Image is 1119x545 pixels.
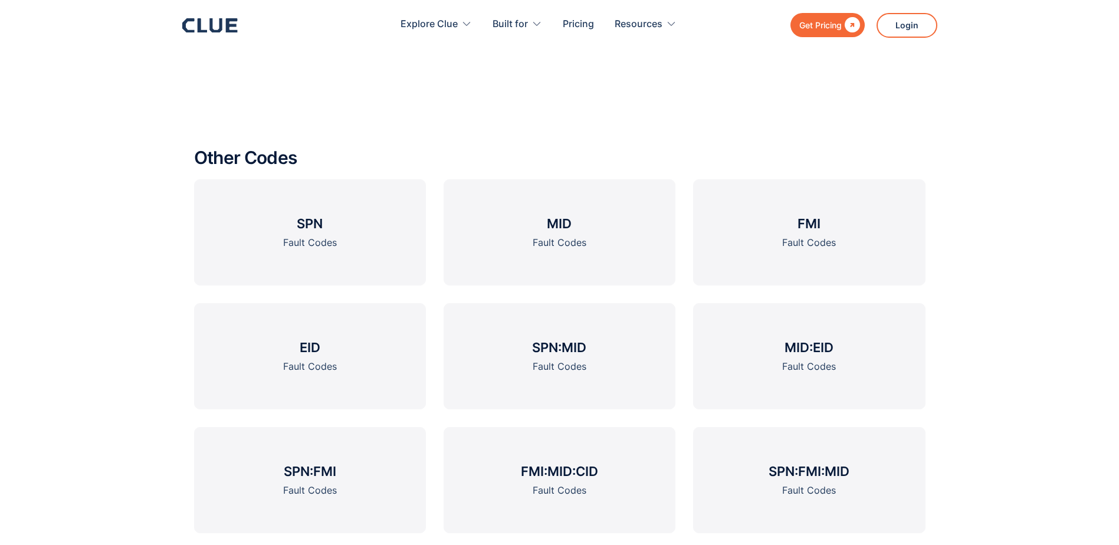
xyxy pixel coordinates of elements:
[799,18,842,32] div: Get Pricing
[693,303,925,409] a: MID:EIDFault Codes
[283,235,337,250] div: Fault Codes
[782,359,836,374] div: Fault Codes
[533,483,586,498] div: Fault Codes
[547,215,572,232] h3: MID
[300,339,320,356] h3: EID
[790,13,865,37] a: Get Pricing
[194,427,426,533] a: SPN:FMIFault Codes
[521,462,598,480] h3: FMI:MID:CID
[444,427,675,533] a: FMI:MID:CIDFault Codes
[798,215,821,232] h3: FMI
[563,6,594,43] a: Pricing
[785,339,833,356] h3: MID:EID
[401,6,472,43] div: Explore Clue
[877,13,937,38] a: Login
[693,179,925,285] a: FMIFault Codes
[533,235,586,250] div: Fault Codes
[194,179,426,285] a: SPNFault Codes
[283,359,337,374] div: Fault Codes
[194,303,426,409] a: EIDFault Codes
[444,303,675,409] a: SPN:MIDFault Codes
[194,148,926,168] h2: Other Codes
[493,6,542,43] div: Built for
[401,6,458,43] div: Explore Clue
[532,339,586,356] h3: SPN:MID
[297,215,323,232] h3: SPN
[533,359,586,374] div: Fault Codes
[444,179,675,285] a: MIDFault Codes
[283,483,337,498] div: Fault Codes
[615,6,662,43] div: Resources
[284,462,336,480] h3: SPN:FMI
[693,427,925,533] a: SPN:FMI:MIDFault Codes
[493,6,528,43] div: Built for
[615,6,677,43] div: Resources
[782,235,836,250] div: Fault Codes
[842,18,860,32] div: 
[782,483,836,498] div: Fault Codes
[769,462,849,480] h3: SPN:FMI:MID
